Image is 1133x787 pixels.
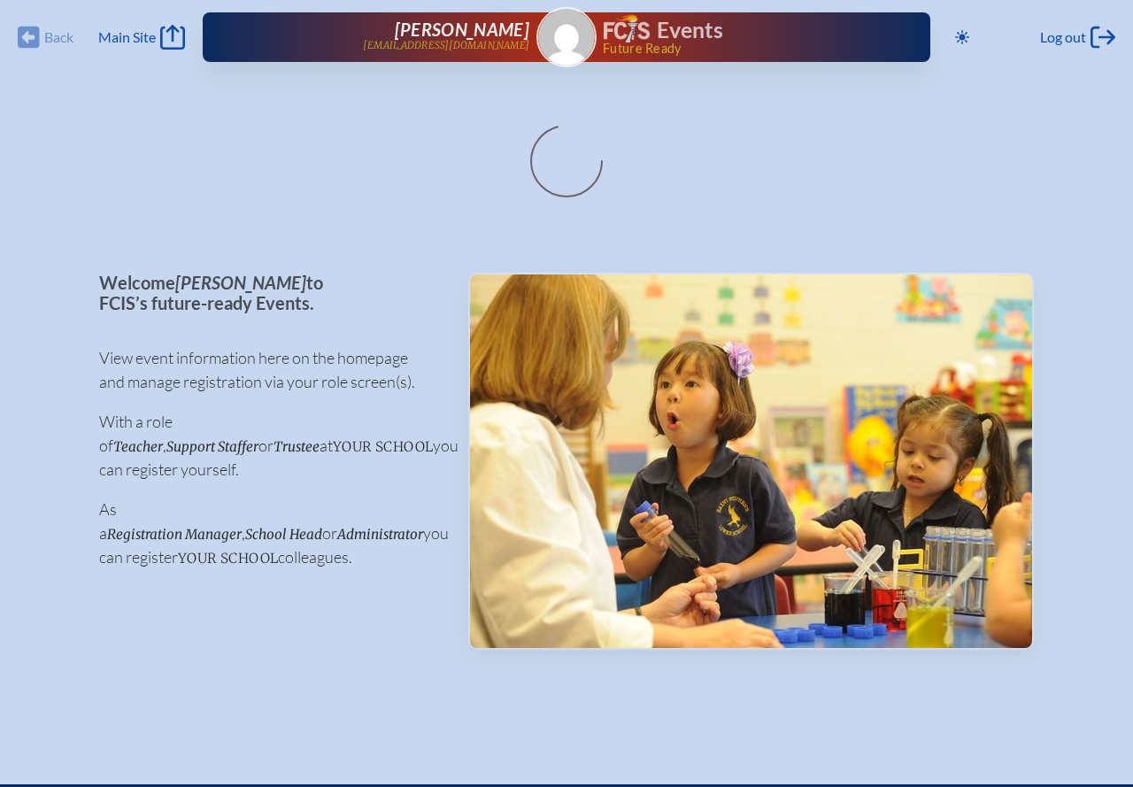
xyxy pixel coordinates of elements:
[470,274,1032,648] img: Events
[333,438,433,455] span: your school
[99,273,440,312] p: Welcome to FCIS’s future-ready Events.
[99,346,440,394] p: View event information here on the homepage and manage registration via your role screen(s).
[1040,28,1086,46] span: Log out
[175,272,306,293] span: [PERSON_NAME]
[98,25,185,50] a: Main Site
[604,14,874,55] div: FCIS Events — Future ready
[363,40,529,51] p: [EMAIL_ADDRESS][DOMAIN_NAME]
[603,42,874,55] span: Future Ready
[536,7,597,67] a: Gravatar
[538,9,595,66] img: Gravatar
[337,526,423,543] span: Administrator
[107,526,242,543] span: Registration Manager
[99,410,440,482] p: With a role of , or at you can register yourself.
[274,438,320,455] span: Trustee
[259,19,529,55] a: [PERSON_NAME][EMAIL_ADDRESS][DOMAIN_NAME]
[98,28,156,46] span: Main Site
[99,498,440,569] p: As a , or you can register colleagues.
[113,438,163,455] span: Teacher
[245,526,322,543] span: School Head
[178,550,278,567] span: your school
[166,438,258,455] span: Support Staffer
[395,19,529,40] span: [PERSON_NAME]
